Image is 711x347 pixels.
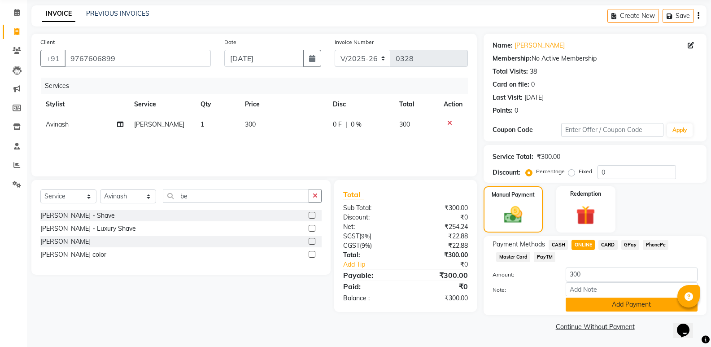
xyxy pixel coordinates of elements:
[570,203,601,227] img: _gift.svg
[531,80,535,89] div: 0
[406,270,475,281] div: ₹300.00
[663,9,694,23] button: Save
[336,213,406,222] div: Discount:
[41,78,475,94] div: Services
[496,252,530,262] span: Master Card
[493,67,528,76] div: Total Visits:
[406,232,475,241] div: ₹22.88
[40,237,91,246] div: [PERSON_NAME]
[498,204,528,225] img: _cash.svg
[129,94,195,114] th: Service
[530,67,537,76] div: 38
[336,222,406,232] div: Net:
[537,152,560,162] div: ₹300.00
[343,242,360,250] span: CGST
[493,125,561,135] div: Coupon Code
[493,152,533,162] div: Service Total:
[621,240,640,250] span: GPay
[195,94,240,114] th: Qty
[335,38,374,46] label: Invoice Number
[394,94,438,114] th: Total
[333,120,342,129] span: 0 F
[515,41,565,50] a: [PERSON_NAME]
[485,322,705,332] a: Continue Without Payment
[534,252,555,262] span: PayTM
[673,311,702,338] iframe: chat widget
[343,232,359,240] span: SGST
[40,50,65,67] button: +91
[336,203,406,213] div: Sub Total:
[40,224,136,233] div: [PERSON_NAME] - Luxury Shave
[515,106,518,115] div: 0
[240,94,328,114] th: Price
[361,233,370,240] span: 9%
[493,168,520,177] div: Discount:
[336,270,406,281] div: Payable:
[406,241,475,250] div: ₹22.88
[493,93,523,102] div: Last Visit:
[406,281,475,292] div: ₹0
[343,190,364,199] span: Total
[46,120,69,128] span: Avinash
[579,167,592,176] label: Fixed
[566,298,698,312] button: Add Payment
[536,167,565,176] label: Percentage
[134,120,184,128] span: [PERSON_NAME]
[486,286,558,294] label: Note:
[493,54,698,63] div: No Active Membership
[406,294,475,303] div: ₹300.00
[643,240,668,250] span: PhonePe
[40,250,106,259] div: [PERSON_NAME] color
[492,191,535,199] label: Manual Payment
[40,38,55,46] label: Client
[345,120,347,129] span: |
[40,211,115,220] div: [PERSON_NAME] - Shave
[163,189,309,203] input: Search or Scan
[406,203,475,213] div: ₹300.00
[336,232,406,241] div: ( )
[327,94,394,114] th: Disc
[336,250,406,260] div: Total:
[417,260,475,269] div: ₹0
[65,50,211,67] input: Search by Name/Mobile/Email/Code
[549,240,568,250] span: CASH
[40,94,129,114] th: Stylist
[399,120,410,128] span: 300
[486,271,558,279] label: Amount:
[336,281,406,292] div: Paid:
[524,93,544,102] div: [DATE]
[438,94,468,114] th: Action
[336,294,406,303] div: Balance :
[362,242,370,249] span: 9%
[351,120,362,129] span: 0 %
[667,123,693,137] button: Apply
[336,260,417,269] a: Add Tip
[561,123,663,137] input: Enter Offer / Coupon Code
[406,250,475,260] div: ₹300.00
[493,80,529,89] div: Card on file:
[570,190,601,198] label: Redemption
[493,106,513,115] div: Points:
[493,240,545,249] span: Payment Methods
[406,222,475,232] div: ₹254.24
[86,9,149,18] a: PREVIOUS INVOICES
[336,241,406,250] div: ( )
[493,54,532,63] div: Membership:
[224,38,236,46] label: Date
[493,41,513,50] div: Name:
[42,6,75,22] a: INVOICE
[406,213,475,222] div: ₹0
[566,268,698,281] input: Amount
[598,240,618,250] span: CARD
[571,240,595,250] span: ONLINE
[566,282,698,296] input: Add Note
[607,9,659,23] button: Create New
[201,120,204,128] span: 1
[245,120,256,128] span: 300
